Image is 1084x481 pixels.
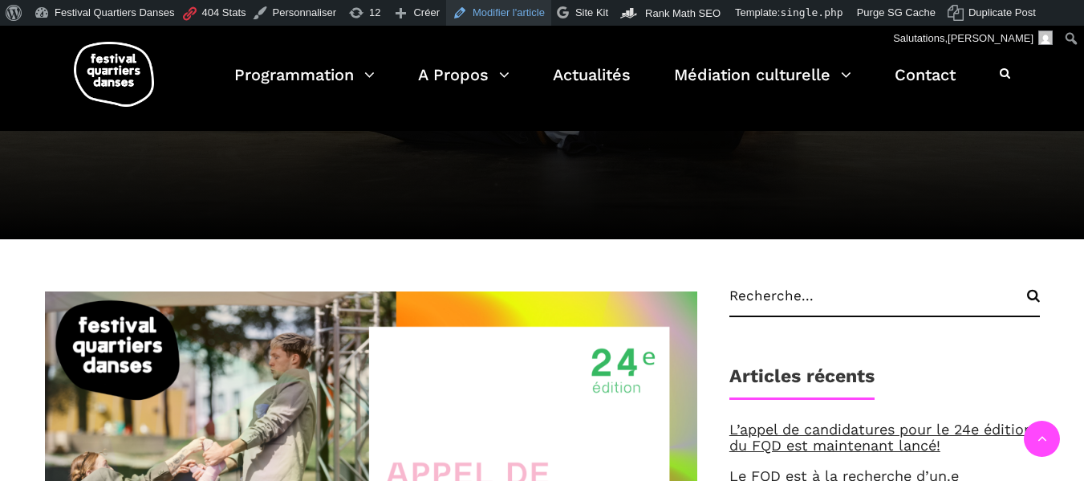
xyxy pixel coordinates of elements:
a: Médiation culturelle [674,61,851,108]
span: Site Kit [575,6,608,18]
span: single.php [780,6,842,18]
input: Recherche... [729,287,1040,317]
a: A Propos [418,61,510,108]
img: logo-fqd-med [74,42,154,107]
h1: Articles récents [729,365,875,400]
span: [PERSON_NAME] [948,32,1033,44]
span: Rank Math SEO [645,7,721,19]
a: Actualités [553,61,631,108]
a: Programmation [234,61,375,108]
a: L’appel de candidatures pour le 24e édition du FQD est maintenant lancé! [729,421,1033,454]
a: Salutations, [887,26,1059,51]
a: Contact [895,61,956,108]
